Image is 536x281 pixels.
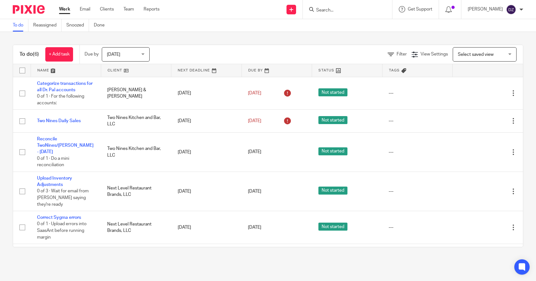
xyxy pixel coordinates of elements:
[101,132,171,172] td: Two Nines Kitchen and Bar, LLC
[101,211,171,244] td: Next Level Restaurant Brands, LLC
[59,6,70,12] a: Work
[397,52,407,56] span: Filter
[248,189,261,194] span: [DATE]
[37,215,81,220] a: Correct Sygma errors
[389,188,446,195] div: ---
[248,225,261,230] span: [DATE]
[37,222,86,240] span: 0 of 1 · Upload errors into SaasAnt before running margin
[45,47,73,62] a: + Add task
[248,150,261,154] span: [DATE]
[107,52,120,57] span: [DATE]
[389,149,446,155] div: ---
[171,211,242,244] td: [DATE]
[458,52,494,57] span: Select saved view
[318,116,347,124] span: Not started
[37,137,93,154] a: Reconcile TwoNines/[PERSON_NAME] - [DATE]
[37,156,69,167] span: 0 of 1 · Do a mini reconciliation
[171,244,242,270] td: [DATE]
[389,224,446,231] div: ---
[171,77,242,110] td: [DATE]
[101,77,171,110] td: [PERSON_NAME] & [PERSON_NAME]
[37,189,89,207] span: 0 of 3 · Wait for email from [PERSON_NAME] saying they're ready
[100,6,114,12] a: Clients
[389,90,446,96] div: ---
[33,19,62,32] a: Reassigned
[389,69,400,72] span: Tags
[94,19,109,32] a: Done
[506,4,516,15] img: svg%3E
[123,6,134,12] a: Team
[408,7,432,11] span: Get Support
[37,81,93,92] a: Categorize transactions for all Dr. Pal accounts
[33,52,39,57] span: (6)
[389,118,446,124] div: ---
[171,172,242,211] td: [DATE]
[248,91,261,95] span: [DATE]
[318,88,347,96] span: Not started
[19,51,39,58] h1: To do
[318,147,347,155] span: Not started
[421,52,448,56] span: View Settings
[318,223,347,231] span: Not started
[37,94,84,105] span: 0 of 1 · For the following accounts:
[468,6,503,12] p: [PERSON_NAME]
[171,110,242,132] td: [DATE]
[101,110,171,132] td: Two Nines Kitchen and Bar, LLC
[80,6,90,12] a: Email
[85,51,99,57] p: Due by
[13,19,28,32] a: To do
[37,119,81,123] a: Two Nines Daily Sales
[171,132,242,172] td: [DATE]
[318,187,347,195] span: Not started
[248,119,261,123] span: [DATE]
[144,6,160,12] a: Reports
[66,19,89,32] a: Snoozed
[316,8,373,13] input: Search
[13,5,45,14] img: Pixie
[37,176,72,187] a: Upload Inventory Adjustments
[101,172,171,211] td: Next Level Restaurant Brands, LLC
